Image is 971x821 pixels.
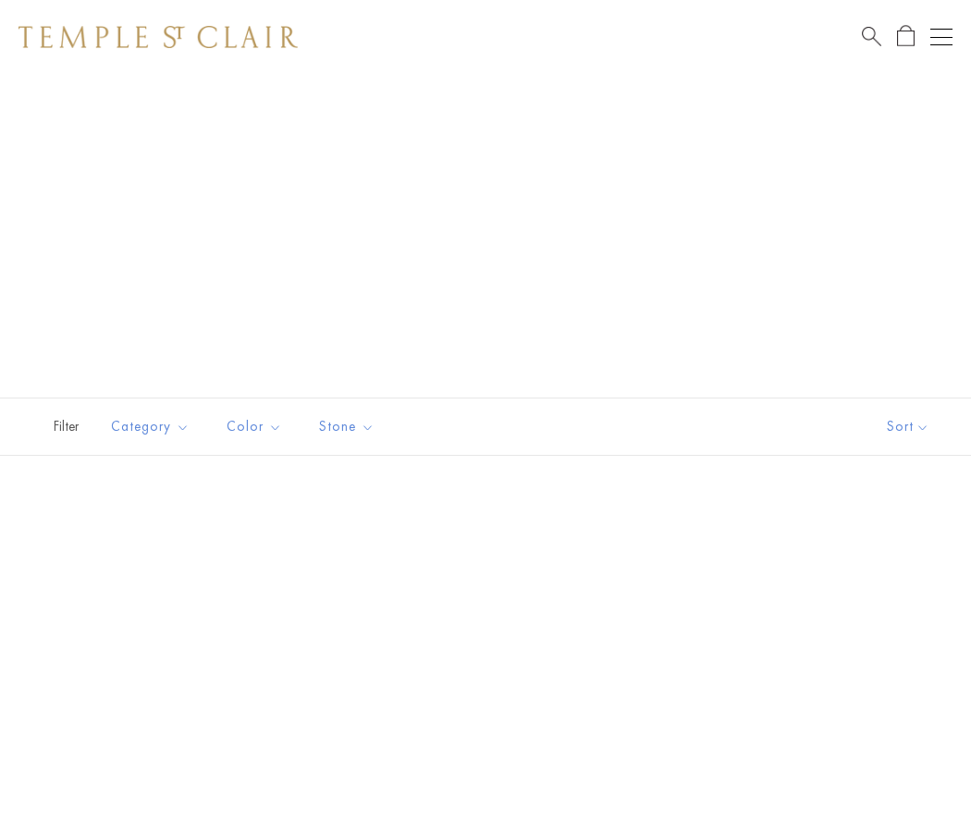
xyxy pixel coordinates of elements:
[305,406,388,447] button: Stone
[310,415,388,438] span: Stone
[845,398,971,455] button: Show sort by
[217,415,296,438] span: Color
[102,415,203,438] span: Category
[862,25,881,48] a: Search
[930,26,953,48] button: Open navigation
[213,406,296,447] button: Color
[18,26,298,48] img: Temple St. Clair
[97,406,203,447] button: Category
[897,25,915,48] a: Open Shopping Bag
